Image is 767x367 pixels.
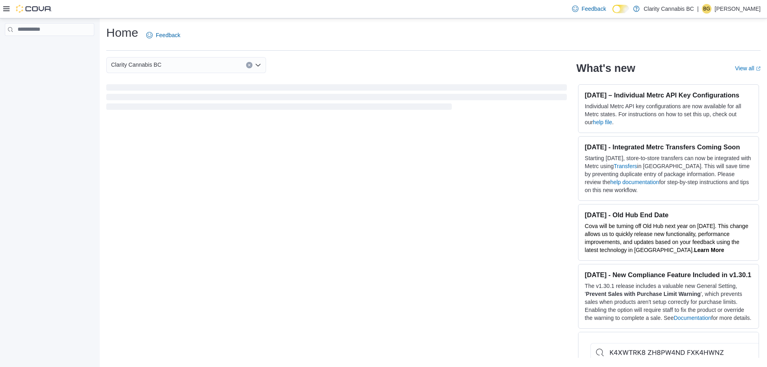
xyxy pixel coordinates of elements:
[585,154,752,194] p: Starting [DATE], store-to-store transfers can now be integrated with Metrc using in [GEOGRAPHIC_D...
[246,62,252,68] button: Clear input
[106,25,138,41] h1: Home
[255,62,261,68] button: Open list of options
[703,4,710,14] span: BG
[715,4,761,14] p: [PERSON_NAME]
[644,4,694,14] p: Clarity Cannabis BC
[585,102,752,126] p: Individual Metrc API key configurations are now available for all Metrc states. For instructions ...
[585,282,752,322] p: The v1.30.1 release includes a valuable new General Setting, ' ', which prevents sales when produ...
[694,247,724,253] a: Learn More
[585,143,752,151] h3: [DATE] - Integrated Metrc Transfers Coming Soon
[576,62,635,75] h2: What's new
[697,4,699,14] p: |
[612,13,613,14] span: Dark Mode
[5,38,94,57] nav: Complex example
[674,315,711,321] a: Documentation
[585,91,752,99] h3: [DATE] – Individual Metrc API Key Configurations
[614,163,637,169] a: Transfers
[585,271,752,279] h3: [DATE] - New Compliance Feature Included in v1.30.1
[610,179,659,185] a: help documentation
[111,60,161,69] span: Clarity Cannabis BC
[585,211,752,219] h3: [DATE] - Old Hub End Date
[593,119,612,125] a: help file
[702,4,711,14] div: Bailey Garrison
[735,65,761,71] a: View allExternal link
[756,66,761,71] svg: External link
[585,223,748,253] span: Cova will be turning off Old Hub next year on [DATE]. This change allows us to quickly release ne...
[586,291,701,297] strong: Prevent Sales with Purchase Limit Warning
[612,5,629,13] input: Dark Mode
[156,31,180,39] span: Feedback
[582,5,606,13] span: Feedback
[143,27,183,43] a: Feedback
[569,1,609,17] a: Feedback
[16,5,52,13] img: Cova
[106,86,567,111] span: Loading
